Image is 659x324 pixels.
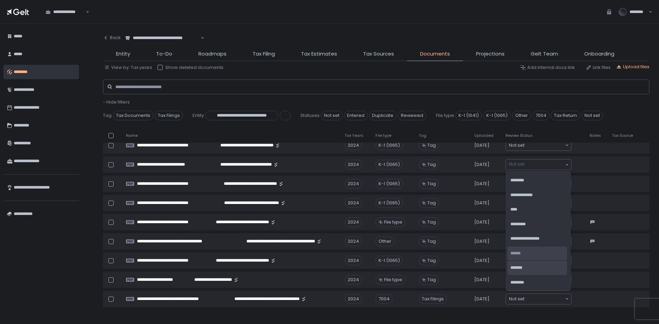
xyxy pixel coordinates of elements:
span: [DATE] [474,238,489,244]
span: File type [436,112,454,119]
span: Tax Estimates [301,50,337,58]
span: Tag [427,219,436,225]
input: Search for option [524,142,565,149]
span: Entered [344,111,368,120]
span: Tag [427,277,436,283]
div: 2024 [345,294,362,304]
span: [DATE] [474,296,489,302]
span: Tag [427,200,436,206]
span: Reviewed [398,111,426,120]
button: - Hide filters [103,99,130,105]
div: 2024 [345,256,362,265]
button: Link files [586,64,611,71]
input: Search for option [524,296,565,302]
span: Tax Return [551,111,580,120]
span: Not set [321,111,343,120]
span: [DATE] [474,181,489,187]
div: Search for option [121,31,204,45]
div: Search for option [41,5,89,19]
span: [DATE] [474,161,489,168]
span: Tax Sources [363,50,394,58]
span: Tag [427,161,436,168]
div: K-1 (1065) [375,179,403,189]
span: File type [384,277,402,283]
div: 2024 [345,275,362,285]
span: [DATE] [474,200,489,206]
div: 2024 [345,179,362,189]
span: Tax Filings [419,294,447,304]
div: Search for option [506,294,571,304]
span: File type [375,133,391,138]
span: Other [512,111,531,120]
div: K-1 (1065) [375,256,403,265]
span: Entity [193,112,204,119]
div: 2024 [345,141,362,150]
div: Search for option [506,159,571,170]
div: K-1 (1065) [375,160,403,169]
span: K-1 (1065) [483,111,511,120]
span: Projections [476,50,505,58]
button: View by: Tax years [104,64,152,71]
span: [DATE] [474,219,489,225]
span: Duplicate [369,111,396,120]
span: Tax Filing [253,50,275,58]
span: Tax Filings [155,111,183,120]
span: Tag [427,257,436,264]
button: Add internal docs link [520,64,575,71]
span: Tag [419,133,426,138]
div: 2024 [345,198,362,208]
span: Name [126,133,138,138]
span: Roadmaps [198,50,227,58]
span: File type [384,219,402,225]
button: Upload files [616,64,649,70]
span: Review Status [506,133,533,138]
span: K-1 (1041) [455,111,482,120]
span: Tax Documents [113,111,153,120]
input: Search for option [509,161,565,168]
span: Tax Years [345,133,363,138]
span: Uploaded [474,133,494,138]
div: 2024 [345,237,362,246]
div: K-1 (1065) [375,141,403,150]
span: Tag [427,181,436,187]
div: 2024 [345,217,362,227]
span: Notes [590,133,601,138]
span: Onboarding [584,50,614,58]
span: [DATE] [474,277,489,283]
span: Documents [420,50,450,58]
button: Back [103,31,121,45]
span: [DATE] [474,257,489,264]
span: Statuses [300,112,320,119]
div: 7004 [375,294,393,304]
div: K-1 (1065) [375,198,403,208]
span: Entity [116,50,130,58]
span: [DATE] [474,142,489,148]
div: 2024 [345,160,362,169]
span: Not set [509,296,524,302]
span: Tax Source [612,133,633,138]
div: Search for option [506,140,571,151]
span: Gelt Team [531,50,558,58]
span: To-Do [156,50,172,58]
div: Back [103,35,121,41]
span: 7004 [532,111,550,120]
span: Not set [581,111,603,120]
span: Tag [427,142,436,148]
span: Not set [509,142,524,149]
div: Other [375,237,394,246]
span: Tag [103,112,112,119]
span: Tag [427,238,436,244]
